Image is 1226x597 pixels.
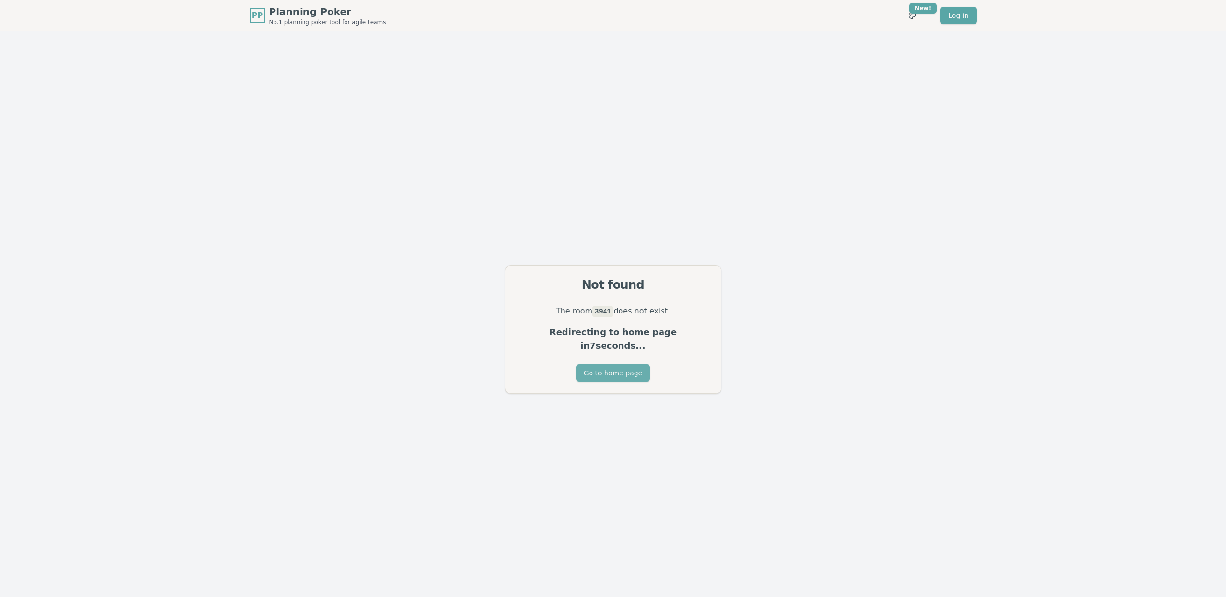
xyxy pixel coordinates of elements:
[517,326,709,353] p: Redirecting to home page in 7 seconds...
[269,18,386,26] span: No.1 planning poker tool for agile teams
[940,7,976,24] a: Log in
[576,364,650,382] button: Go to home page
[904,7,921,24] button: New!
[269,5,386,18] span: Planning Poker
[517,277,709,293] div: Not found
[592,306,613,317] code: 3941
[250,5,386,26] a: PPPlanning PokerNo.1 planning poker tool for agile teams
[909,3,937,14] div: New!
[252,10,263,21] span: PP
[517,304,709,318] p: The room does not exist.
